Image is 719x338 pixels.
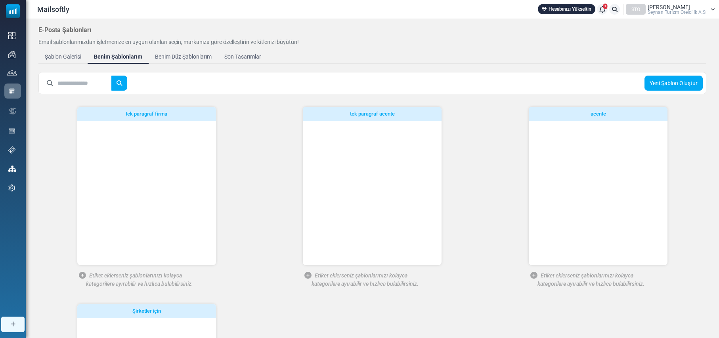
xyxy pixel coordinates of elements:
span: tek paragraf acente [350,111,395,117]
img: settings-icon.svg [8,184,15,192]
div: Son Tasarımlar [224,53,261,61]
span: Şirketler için [132,308,161,314]
div: Benim Şablonlarım [94,53,142,61]
img: campaigns-icon.png [8,51,15,58]
p: E-Posta Şablonları [38,25,573,35]
img: email-templates-icon-active.svg [8,87,15,95]
a: Hesabınızı Yükseltin [538,4,595,14]
div: STO [626,4,646,15]
span: Mailsoftly [37,4,69,15]
a: Yeni Şablon Oluştur [644,76,703,91]
a: 1 [597,4,608,15]
img: support-icon.svg [8,146,15,154]
span: tek paragraf firma [126,111,167,117]
div: Benim Düz Şablonlarım [155,53,212,61]
img: contacts-icon.svg [7,70,17,76]
img: landing_pages.svg [8,127,15,135]
span: [PERSON_NAME] [648,4,690,10]
span: Etiket eklerseniz şablonlarınızı kolayca kategorilere ayırabilir ve hızlıca bulabilirsiniz. [537,272,644,287]
span: Etiket eklerseniz şablonlarınızı kolayca kategorilere ayırabilir ve hızlıca bulabilirsiniz. [86,272,193,287]
span: Etiket eklerseniz şablonlarınızı kolayca kategorilere ayırabilir ve hızlıca bulabilirsiniz. [312,272,419,287]
img: mailsoftly_icon_blue_white.svg [6,4,20,18]
span: acente [591,111,606,117]
img: dashboard-icon.svg [8,32,15,39]
a: STO [PERSON_NAME] Seynan Turi̇zm Otelci̇li̇k A.S [626,4,715,15]
span: Seynan Turi̇zm Otelci̇li̇k A.S [648,10,706,15]
img: workflow.svg [8,106,17,116]
span: Email şablonlarımızdan işletmenize en uygun olanları seçin, markanıza göre özelleştirin ve kitlen... [38,39,299,45]
div: Şablon Galerisi [45,53,81,61]
span: 1 [603,4,608,9]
